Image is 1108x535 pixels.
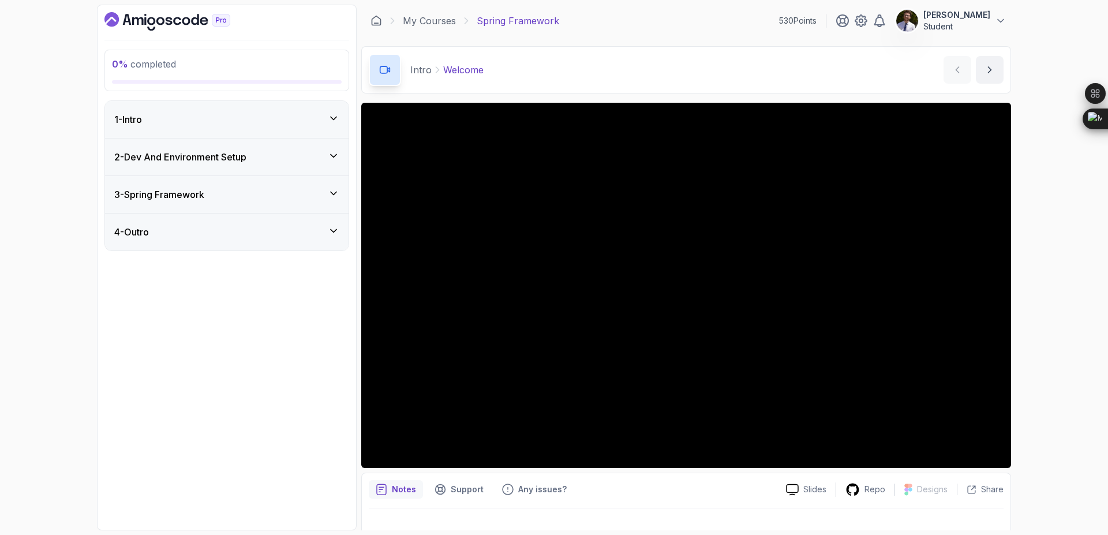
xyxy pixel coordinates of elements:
[370,15,382,27] a: Dashboard
[477,14,559,28] p: Spring Framework
[114,150,246,164] h3: 2 - Dev And Environment Setup
[410,63,432,77] p: Intro
[403,14,456,28] a: My Courses
[112,58,128,70] span: 0 %
[428,480,491,499] button: Support button
[114,188,204,201] h3: 3 - Spring Framework
[105,214,349,250] button: 4-Outro
[112,58,176,70] span: completed
[923,9,990,21] p: [PERSON_NAME]
[957,484,1004,495] button: Share
[105,101,349,138] button: 1-Intro
[836,482,894,497] a: Repo
[981,484,1004,495] p: Share
[451,484,484,495] p: Support
[392,484,416,495] p: Notes
[803,484,826,495] p: Slides
[104,12,257,31] a: Dashboard
[495,480,574,499] button: Feedback button
[105,176,349,213] button: 3-Spring Framework
[443,63,484,77] p: Welcome
[369,480,423,499] button: notes button
[896,10,918,32] img: user profile image
[518,484,567,495] p: Any issues?
[361,103,1011,468] iframe: 1 - Hi
[923,21,990,32] p: Student
[777,484,836,496] a: Slides
[864,484,885,495] p: Repo
[779,15,817,27] p: 530 Points
[114,225,149,239] h3: 4 - Outro
[896,9,1006,32] button: user profile image[PERSON_NAME]Student
[114,113,142,126] h3: 1 - Intro
[105,139,349,175] button: 2-Dev And Environment Setup
[976,56,1004,84] button: next content
[944,56,971,84] button: previous content
[917,484,948,495] p: Designs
